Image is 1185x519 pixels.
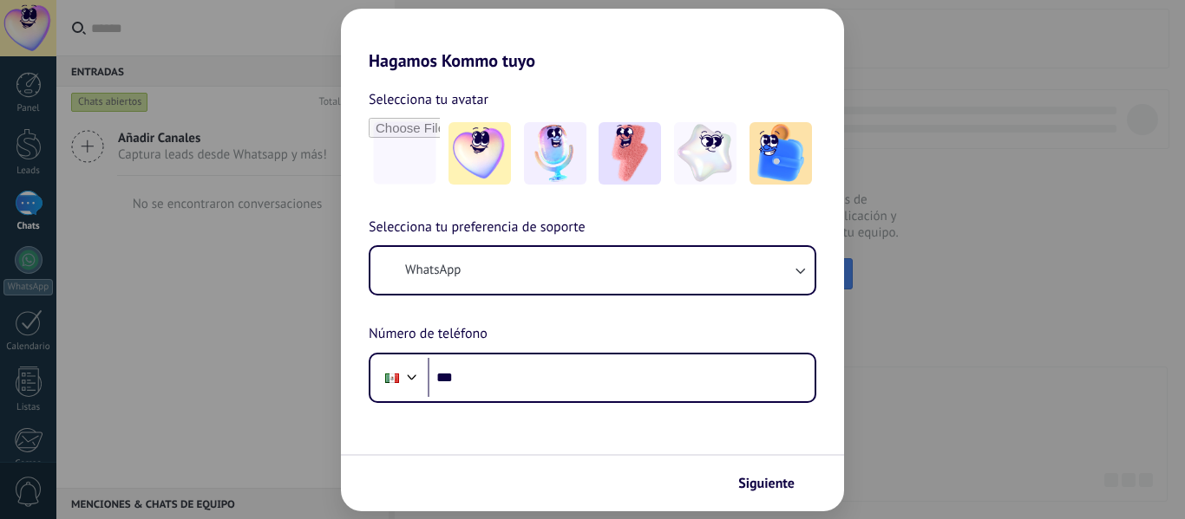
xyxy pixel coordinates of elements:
[599,122,661,185] img: -3.jpeg
[730,469,818,498] button: Siguiente
[448,122,511,185] img: -1.jpeg
[738,477,795,490] span: Siguiente
[376,360,409,396] div: Mexico: + 52
[370,247,815,294] button: WhatsApp
[369,323,488,346] span: Número de teléfono
[369,217,586,239] span: Selecciona tu preferencia de soporte
[341,9,844,71] h2: Hagamos Kommo tuyo
[674,122,737,185] img: -4.jpeg
[405,262,461,279] span: WhatsApp
[750,122,812,185] img: -5.jpeg
[369,88,488,111] span: Selecciona tu avatar
[524,122,586,185] img: -2.jpeg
